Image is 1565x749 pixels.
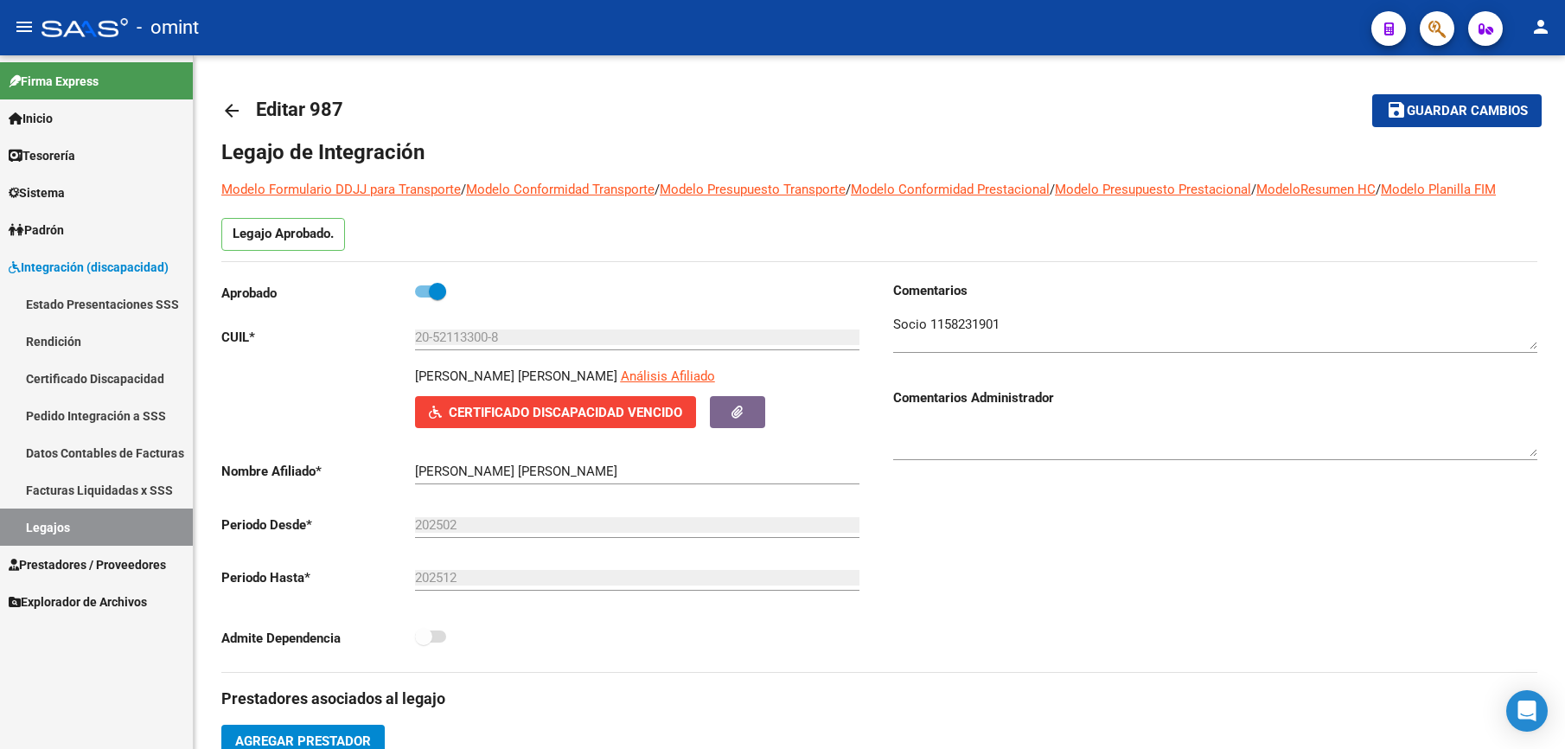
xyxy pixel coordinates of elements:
[137,9,199,47] span: - omint
[9,592,147,611] span: Explorador de Archivos
[221,687,1537,711] h3: Prestadores asociados al legajo
[1506,690,1548,732] div: Open Intercom Messenger
[621,368,715,384] span: Análisis Afiliado
[221,568,415,587] p: Periodo Hasta
[221,100,242,121] mat-icon: arrow_back
[1256,182,1376,197] a: ModeloResumen HC
[221,218,345,251] p: Legajo Aprobado.
[1407,104,1528,119] span: Guardar cambios
[221,138,1537,166] h1: Legajo de Integración
[9,555,166,574] span: Prestadores / Proveedores
[893,281,1537,300] h3: Comentarios
[851,182,1050,197] a: Modelo Conformidad Prestacional
[1386,99,1407,120] mat-icon: save
[9,146,75,165] span: Tesorería
[1055,182,1251,197] a: Modelo Presupuesto Prestacional
[221,328,415,347] p: CUIL
[9,258,169,277] span: Integración (discapacidad)
[256,99,343,120] span: Editar 987
[1530,16,1551,37] mat-icon: person
[1372,94,1542,126] button: Guardar cambios
[449,405,682,420] span: Certificado Discapacidad Vencido
[893,388,1537,407] h3: Comentarios Administrador
[9,72,99,91] span: Firma Express
[415,367,617,386] p: [PERSON_NAME] [PERSON_NAME]
[235,733,371,749] span: Agregar Prestador
[660,182,846,197] a: Modelo Presupuesto Transporte
[221,629,415,648] p: Admite Dependencia
[466,182,655,197] a: Modelo Conformidad Transporte
[1381,182,1496,197] a: Modelo Planilla FIM
[9,183,65,202] span: Sistema
[221,182,461,197] a: Modelo Formulario DDJJ para Transporte
[14,16,35,37] mat-icon: menu
[415,396,696,428] button: Certificado Discapacidad Vencido
[221,462,415,481] p: Nombre Afiliado
[221,284,415,303] p: Aprobado
[9,221,64,240] span: Padrón
[221,515,415,535] p: Periodo Desde
[9,109,53,128] span: Inicio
